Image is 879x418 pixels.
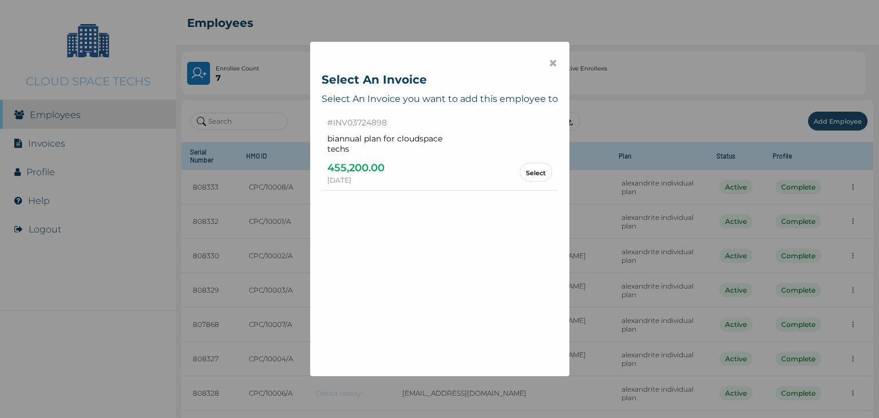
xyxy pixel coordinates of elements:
a: Select [526,169,546,175]
div: # INV03724898 [327,117,552,128]
div: [DATE] [327,176,385,184]
div: biannual plan for cloudspace techs [327,133,444,154]
div: 455,200.00 [327,160,385,176]
h3: Select An Invoice [322,73,558,86]
span: × [548,53,558,73]
button: Select [520,163,552,182]
p: Select An Invoice you want to add this employee to [322,92,558,106]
